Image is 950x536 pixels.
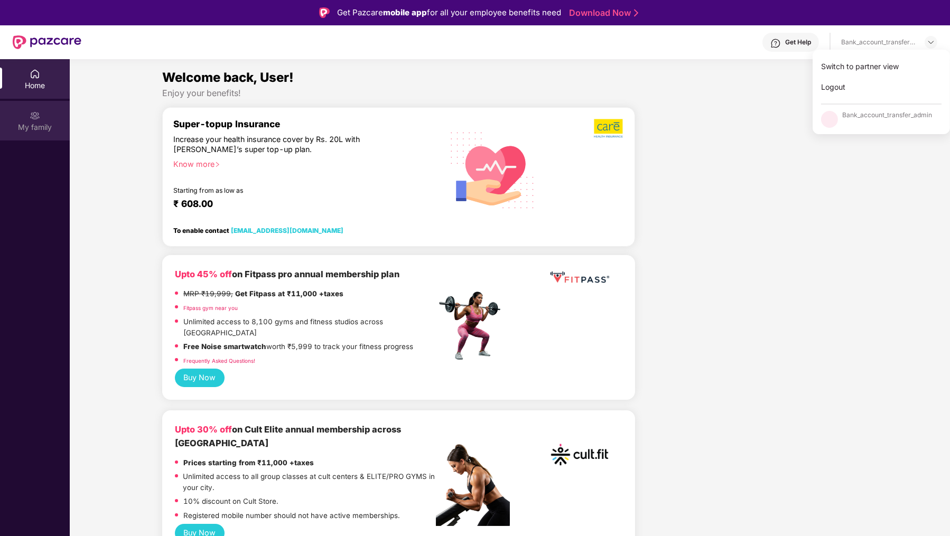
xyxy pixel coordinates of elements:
[436,444,510,526] img: pc2.png
[30,110,40,121] img: svg+xml;base64,PHN2ZyB3aWR0aD0iMjAiIGhlaWdodD0iMjAiIHZpZXdCb3g9IjAgMCAyMCAyMCIgZmlsbD0ibm9uZSIgeG...
[634,7,638,18] img: Stroke
[13,35,81,49] img: New Pazcare Logo
[548,423,611,486] img: cult.png
[813,56,950,77] div: Switch to partner view
[436,289,510,363] img: fpp.png
[337,6,561,19] div: Get Pazcare for all your employee benefits need
[30,69,40,79] img: svg+xml;base64,PHN2ZyBpZD0iSG9tZSIgeG1sbnM9Imh0dHA6Ly93d3cudzMub3JnLzIwMDAvc3ZnIiB3aWR0aD0iMjAiIG...
[183,342,266,351] strong: Free Noise smartwatch
[215,162,220,167] span: right
[319,7,330,18] img: Logo
[183,341,413,352] p: worth ₹5,999 to track your fitness progress
[173,186,392,194] div: Starting from as low as
[175,424,401,448] b: on Cult Elite annual membership across [GEOGRAPHIC_DATA]
[183,358,255,364] a: Frequently Asked Questions!
[383,7,427,17] strong: mobile app
[231,227,343,234] a: [EMAIL_ADDRESS][DOMAIN_NAME]
[173,159,430,166] div: Know more
[927,38,935,46] img: svg+xml;base64,PHN2ZyBpZD0iRHJvcGRvd24tMzJ4MzIiIHhtbG5zPSJodHRwOi8vd3d3LnczLm9yZy8yMDAwL3N2ZyIgd2...
[594,118,624,138] img: b5dec4f62d2307b9de63beb79f102df3.png
[183,458,314,467] strong: Prices starting from ₹11,000 +taxes
[841,38,915,46] div: Bank_account_transfer_admin
[813,77,950,97] div: Logout
[162,70,294,85] span: Welcome back, User!
[183,316,436,338] p: Unlimited access to 8,100 gyms and fitness studios across [GEOGRAPHIC_DATA]
[173,198,426,211] div: ₹ 608.00
[442,118,543,221] img: svg+xml;base64,PHN2ZyB4bWxucz0iaHR0cDovL3d3dy53My5vcmcvMjAwMC9zdmciIHhtbG5zOnhsaW5rPSJodHRwOi8vd3...
[770,38,781,49] img: svg+xml;base64,PHN2ZyBpZD0iSGVscC0zMngzMiIgeG1sbnM9Imh0dHA6Ly93d3cudzMub3JnLzIwMDAvc3ZnIiB3aWR0aD...
[183,305,238,311] a: Fitpass gym near you
[173,227,343,234] div: To enable contact
[235,289,343,298] strong: Get Fitpass at ₹11,000 +taxes
[175,269,232,279] b: Upto 45% off
[183,510,400,521] p: Registered mobile number should not have active memberships.
[175,269,399,279] b: on Fitpass pro annual membership plan
[569,7,635,18] a: Download Now
[173,134,390,154] div: Increase your health insurance cover by Rs. 20L with [PERSON_NAME]’s super top-up plan.
[183,496,278,507] p: 10% discount on Cult Store.
[548,268,611,287] img: fppp.png
[162,88,858,99] div: Enjoy your benefits!
[183,289,233,298] del: MRP ₹19,999,
[175,424,232,435] b: Upto 30% off
[175,369,225,387] button: Buy Now
[173,118,436,129] div: Super-topup Insurance
[785,38,811,46] div: Get Help
[183,471,436,493] p: Unlimited access to all group classes at cult centers & ELITE/PRO GYMS in your city.
[842,111,932,119] div: Bank_account_transfer_admin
